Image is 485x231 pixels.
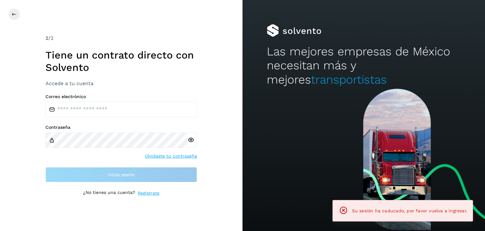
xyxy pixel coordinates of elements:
label: Correo electrónico [45,94,197,99]
h1: Tiene un contrato directo con Solvento [45,49,197,73]
a: Regístrate [138,190,159,197]
span: Su sesión ha caducado, por favor vuelva a ingresar. [352,208,468,213]
span: transportistas [311,73,387,86]
button: Inicia sesión [45,167,197,182]
h3: Accede a tu cuenta [45,80,197,86]
p: ¿No tienes una cuenta? [83,190,135,197]
span: 2 [45,35,48,41]
div: /2 [45,34,197,42]
label: Contraseña [45,125,197,130]
h2: Las mejores empresas de México necesitan más y mejores [267,45,461,87]
span: Inicia sesión [108,172,135,177]
a: Olvidaste tu contraseña [145,153,197,159]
